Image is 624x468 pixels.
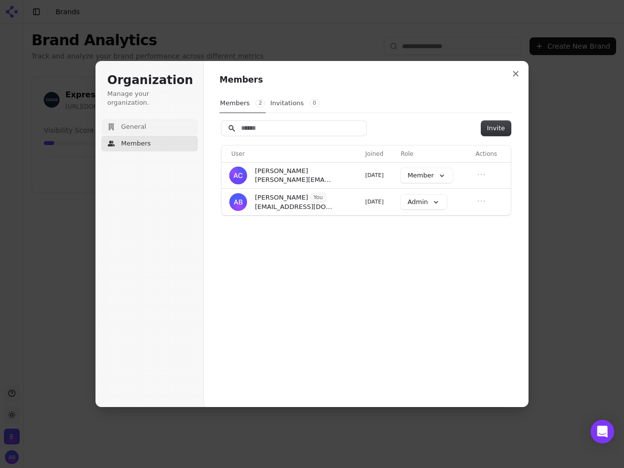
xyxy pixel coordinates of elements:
[311,193,326,202] span: You
[221,146,361,162] th: User
[591,420,614,443] div: Open Intercom Messenger
[26,26,70,33] div: Domain: [URL]
[109,58,166,64] div: Keywords by Traffic
[397,146,471,162] th: Role
[255,175,333,184] span: [PERSON_NAME][EMAIL_ADDRESS][DOMAIN_NAME]
[310,99,319,107] span: 0
[471,146,511,162] th: Actions
[481,121,511,136] button: Invite
[401,168,452,183] button: Member
[121,139,151,148] span: Members
[101,119,198,135] button: General
[219,74,513,86] h1: Members
[98,57,106,65] img: tab_keywords_by_traffic_grey.svg
[16,26,24,33] img: website_grey.svg
[101,136,198,151] button: Members
[507,65,525,83] button: Close modal
[255,167,308,175] span: [PERSON_NAME]
[28,16,48,24] div: v 4.0.25
[475,195,487,207] button: Open menu
[361,146,397,162] th: Joined
[107,89,192,107] p: Manage your organization.
[27,57,34,65] img: tab_domain_overview_orange.svg
[475,169,487,180] button: Open menu
[365,172,383,178] span: [DATE]
[365,199,383,205] span: [DATE]
[229,167,247,184] img: adam curtis
[219,94,266,113] button: Members
[255,203,333,211] span: [EMAIL_ADDRESS][DOMAIN_NAME]
[401,195,446,209] button: Admin
[16,16,24,24] img: logo_orange.svg
[255,193,308,202] span: [PERSON_NAME]
[270,94,320,113] button: Invitations
[229,193,247,211] img: Adam Blundell
[121,122,146,131] span: General
[221,121,366,136] input: Search
[107,73,192,88] h1: Organization
[255,99,265,107] span: 2
[37,58,88,64] div: Domain Overview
